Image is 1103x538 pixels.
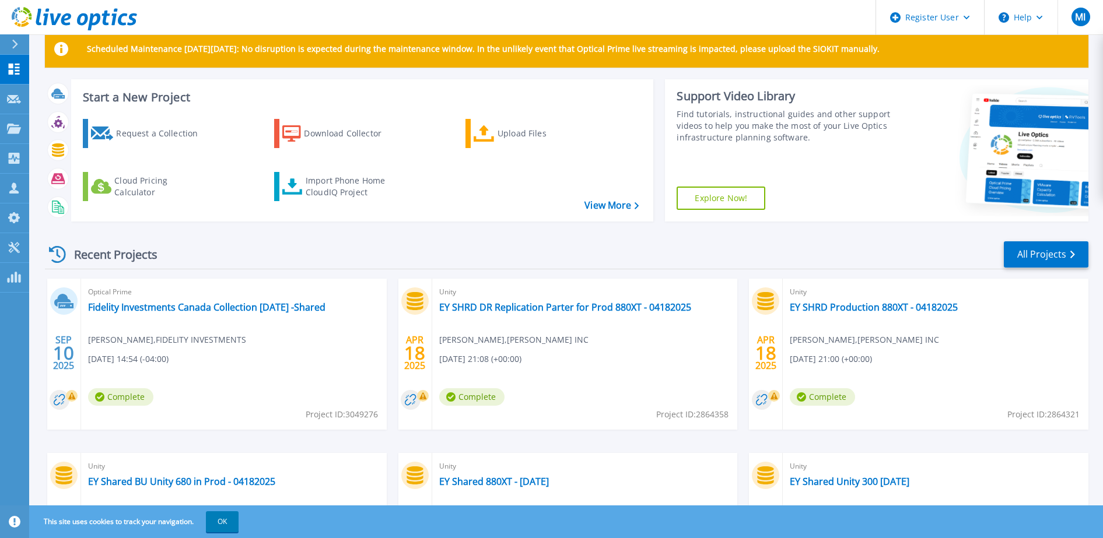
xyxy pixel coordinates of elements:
[790,333,939,346] span: [PERSON_NAME] , [PERSON_NAME] INC
[439,460,731,473] span: Unity
[88,353,169,365] span: [DATE] 14:54 (-04:00)
[439,286,731,298] span: Unity
[83,119,213,148] a: Request a Collection
[88,333,246,346] span: [PERSON_NAME] , FIDELITY INVESTMENTS
[116,122,209,145] div: Request a Collection
[584,200,639,211] a: View More
[83,172,213,201] a: Cloud Pricing Calculator
[439,388,505,406] span: Complete
[306,408,378,421] span: Project ID: 3049276
[306,175,397,198] div: Import Phone Home CloudIQ Project
[32,511,239,532] span: This site uses cookies to track your navigation.
[114,175,208,198] div: Cloud Pricing Calculator
[88,460,380,473] span: Unity
[274,119,404,148] a: Download Collector
[439,476,549,487] a: EY Shared 880XT - [DATE]
[88,476,275,487] a: EY Shared BU Unity 680 in Prod - 04182025
[677,187,765,210] a: Explore Now!
[677,108,892,143] div: Find tutorials, instructional guides and other support videos to help you make the most of your L...
[439,353,521,365] span: [DATE] 21:08 (+00:00)
[53,348,74,358] span: 10
[790,388,855,406] span: Complete
[755,332,777,374] div: APR 2025
[439,333,589,346] span: [PERSON_NAME] , [PERSON_NAME] INC
[790,286,1081,298] span: Unity
[498,122,591,145] div: Upload Files
[88,286,380,298] span: Optical Prime
[755,348,776,358] span: 18
[790,301,958,313] a: EY SHRD Production 880XT - 04182025
[1004,241,1088,268] a: All Projects
[790,353,872,365] span: [DATE] 21:00 (+00:00)
[206,511,239,532] button: OK
[87,44,880,54] p: Scheduled Maintenance [DATE][DATE]: No disruption is expected during the maintenance window. In t...
[88,388,153,406] span: Complete
[1007,408,1080,421] span: Project ID: 2864321
[656,408,729,421] span: Project ID: 2864358
[790,460,1081,473] span: Unity
[1075,12,1086,22] span: MI
[404,348,425,358] span: 18
[45,240,173,269] div: Recent Projects
[439,301,691,313] a: EY SHRD DR Replication Parter for Prod 880XT - 04182025
[88,301,325,313] a: Fidelity Investments Canada Collection [DATE] -Shared
[83,91,639,104] h3: Start a New Project
[304,122,397,145] div: Download Collector
[790,476,909,487] a: EY Shared Unity 300 [DATE]
[677,89,892,104] div: Support Video Library
[404,332,426,374] div: APR 2025
[52,332,75,374] div: SEP 2025
[465,119,596,148] a: Upload Files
